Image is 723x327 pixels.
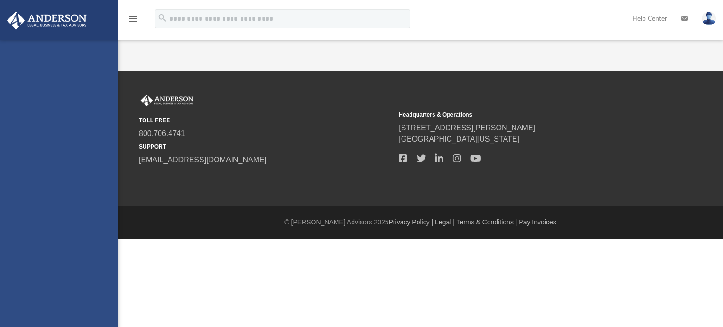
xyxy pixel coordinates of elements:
img: Anderson Advisors Platinum Portal [4,11,89,30]
a: Pay Invoices [519,218,556,226]
a: 800.706.4741 [139,129,185,137]
a: [STREET_ADDRESS][PERSON_NAME] [399,124,535,132]
a: [GEOGRAPHIC_DATA][US_STATE] [399,135,519,143]
a: [EMAIL_ADDRESS][DOMAIN_NAME] [139,156,266,164]
a: Privacy Policy | [389,218,434,226]
small: TOLL FREE [139,116,392,125]
img: User Pic [702,12,716,25]
div: © [PERSON_NAME] Advisors 2025 [118,217,723,227]
i: search [157,13,168,23]
a: menu [127,18,138,24]
img: Anderson Advisors Platinum Portal [139,95,195,107]
i: menu [127,13,138,24]
small: Headquarters & Operations [399,111,652,119]
a: Terms & Conditions | [457,218,517,226]
a: Legal | [435,218,455,226]
small: SUPPORT [139,143,392,151]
